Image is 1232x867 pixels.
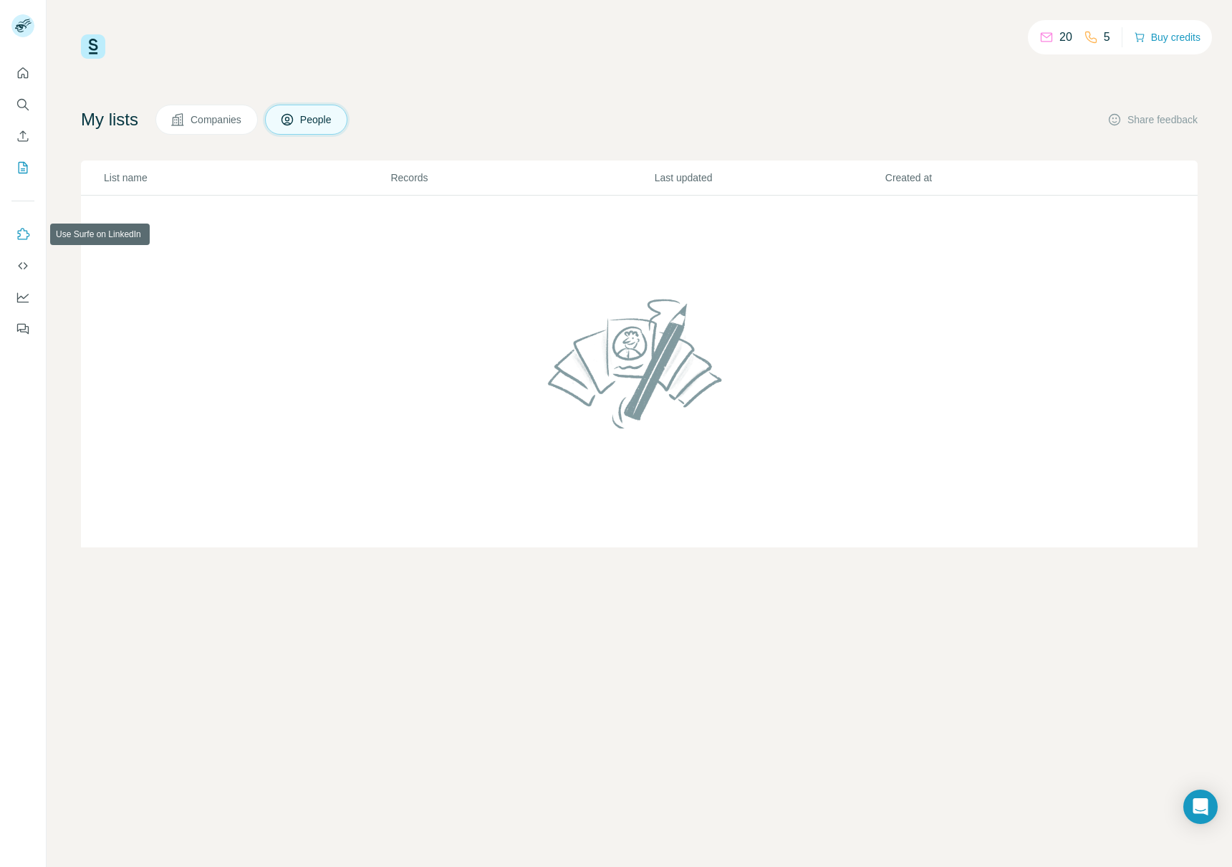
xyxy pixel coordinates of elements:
p: Records [390,171,653,185]
p: 20 [1059,29,1072,46]
img: Surfe Logo [81,34,105,59]
button: Quick start [11,60,34,86]
span: Companies [191,112,243,127]
p: List name [104,171,389,185]
button: Buy credits [1134,27,1200,47]
p: 5 [1104,29,1110,46]
img: No lists found [542,287,737,440]
button: My lists [11,155,34,181]
div: Open Intercom Messenger [1183,790,1218,824]
button: Feedback [11,316,34,342]
p: Last updated [655,171,884,185]
button: Use Surfe on LinkedIn [11,221,34,247]
p: Created at [885,171,1115,185]
button: Search [11,92,34,118]
h4: My lists [81,108,138,131]
span: People [300,112,333,127]
button: Use Surfe API [11,253,34,279]
button: Share feedback [1107,112,1198,127]
button: Dashboard [11,284,34,310]
button: Enrich CSV [11,123,34,149]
